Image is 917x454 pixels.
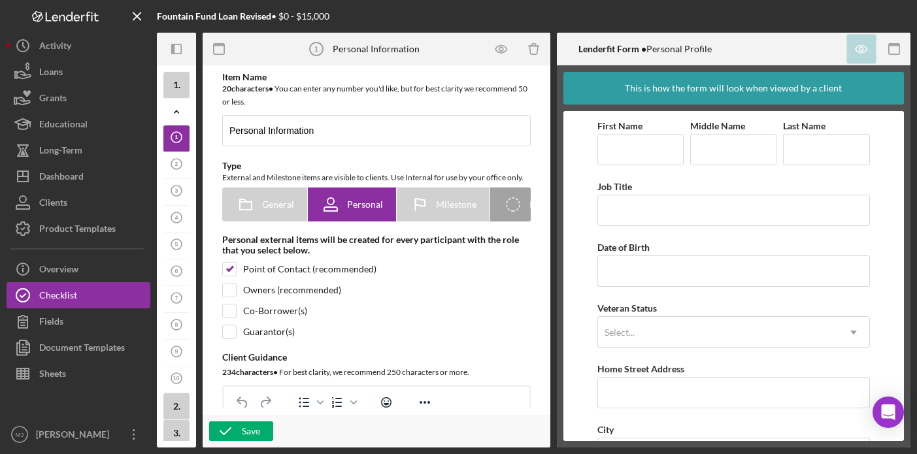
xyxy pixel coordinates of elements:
div: Numbered list [326,393,359,412]
button: Long-Term [7,137,150,163]
button: Save [209,421,273,441]
div: Point of Contact (recommended) [243,264,376,274]
label: Job Title [597,181,632,192]
button: Dashboard [7,163,150,189]
span: 1 . [173,79,180,90]
b: Lenderfit Form • [578,43,646,54]
div: You can enter any number you'd like, but for best clarity we recommend 50 or less. [222,82,531,108]
button: Educational [7,111,150,137]
button: Undo [231,393,254,412]
tspan: 4 [175,215,178,221]
div: Document Templates [39,334,125,364]
div: Grants [39,85,67,114]
tspan: 1 [175,135,178,141]
button: MJ[PERSON_NAME] [7,421,150,447]
button: Checklist [7,282,150,308]
tspan: 7 [175,295,178,302]
span: 2 . [173,400,180,412]
button: Sheets [7,361,150,387]
div: Open Intercom Messenger [873,397,904,428]
div: Client Guidance [222,352,531,363]
div: Personal Information [333,44,420,54]
div: Save [242,421,260,441]
div: This is how the form will look when viewed by a client [625,72,842,105]
div: Personal Profile [578,44,712,54]
div: Checklist [39,282,77,312]
div: Activity [39,33,71,62]
button: Activity [7,33,150,59]
tspan: 6 [175,268,178,275]
text: MJ [16,431,24,438]
tspan: 9 [175,349,178,355]
b: 20 character s • [222,84,273,93]
div: Item Name [222,72,531,82]
div: External and Milestone items are visible to clients. Use Internal for use by your office only. [222,171,531,184]
tspan: 2 [175,161,178,168]
div: Fields [39,308,63,338]
div: For best clarity, we recommend 250 characters or more. [222,366,531,379]
button: Overview [7,256,150,282]
label: Last Name [783,120,825,131]
div: Bullet list [293,393,325,412]
button: Fields [7,308,150,334]
span: Internal [529,199,561,210]
button: Emojis [375,393,397,412]
div: Dashboard [39,163,84,193]
div: • $0 - $15,000 [157,11,329,22]
div: Type [222,161,531,171]
div: Product Templates [39,216,116,245]
tspan: 10 [173,376,180,382]
button: Document Templates [7,334,150,361]
div: Long-Term [39,137,82,167]
button: Reveal or hide additional toolbar items [414,393,436,412]
b: 234 character s • [222,367,278,377]
b: Fountain Fund Loan Revised [157,10,271,22]
div: Select... [605,327,635,338]
button: Grants [7,85,150,111]
span: Milestone [436,199,476,210]
tspan: 8 [175,322,178,329]
button: Clients [7,189,150,216]
tspan: 5 [175,242,178,248]
div: Clients [39,189,67,219]
div: Educational [39,111,88,140]
button: Product Templates [7,216,150,242]
button: Redo [254,393,276,412]
label: Middle Name [690,120,745,131]
div: [PERSON_NAME] [33,421,118,451]
div: Sheets [39,361,66,390]
div: Personal external items will be created for every participant with the role that you select below. [222,235,531,255]
label: First Name [597,120,642,131]
tspan: 3 [175,188,178,195]
label: City [597,424,614,435]
div: Guarantor(s) [243,327,295,337]
div: Co-Borrower(s) [243,306,307,316]
span: Personal [347,199,383,210]
span: 3 . [173,427,180,438]
div: Owners (recommended) [243,285,341,295]
button: Loans [7,59,150,85]
label: Home Street Address [597,363,684,374]
div: Overview [39,256,78,285]
div: Loans [39,59,63,88]
span: General [262,199,294,210]
tspan: 1 [314,45,318,53]
label: Date of Birth [597,242,650,253]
